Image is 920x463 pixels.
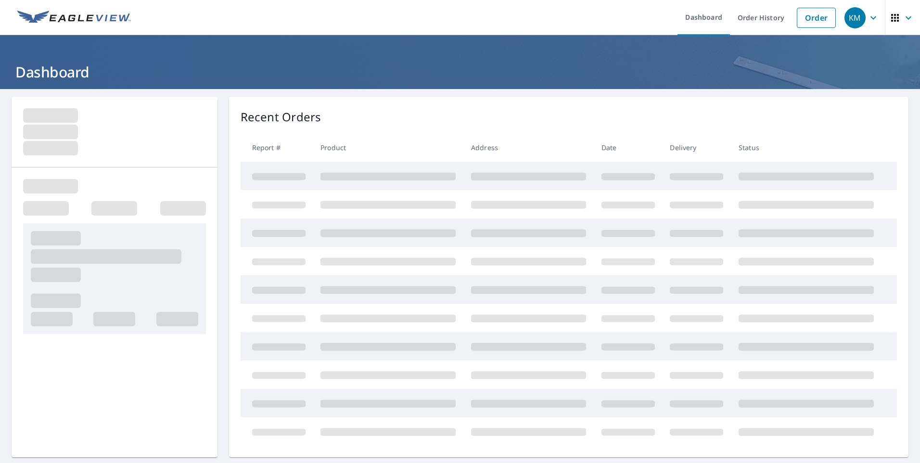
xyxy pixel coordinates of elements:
h1: Dashboard [12,62,908,82]
div: KM [844,7,866,28]
th: Delivery [662,133,731,162]
img: EV Logo [17,11,131,25]
th: Status [731,133,882,162]
th: Report # [241,133,313,162]
a: Order [797,8,836,28]
th: Product [313,133,463,162]
p: Recent Orders [241,108,321,126]
th: Date [594,133,663,162]
th: Address [463,133,594,162]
